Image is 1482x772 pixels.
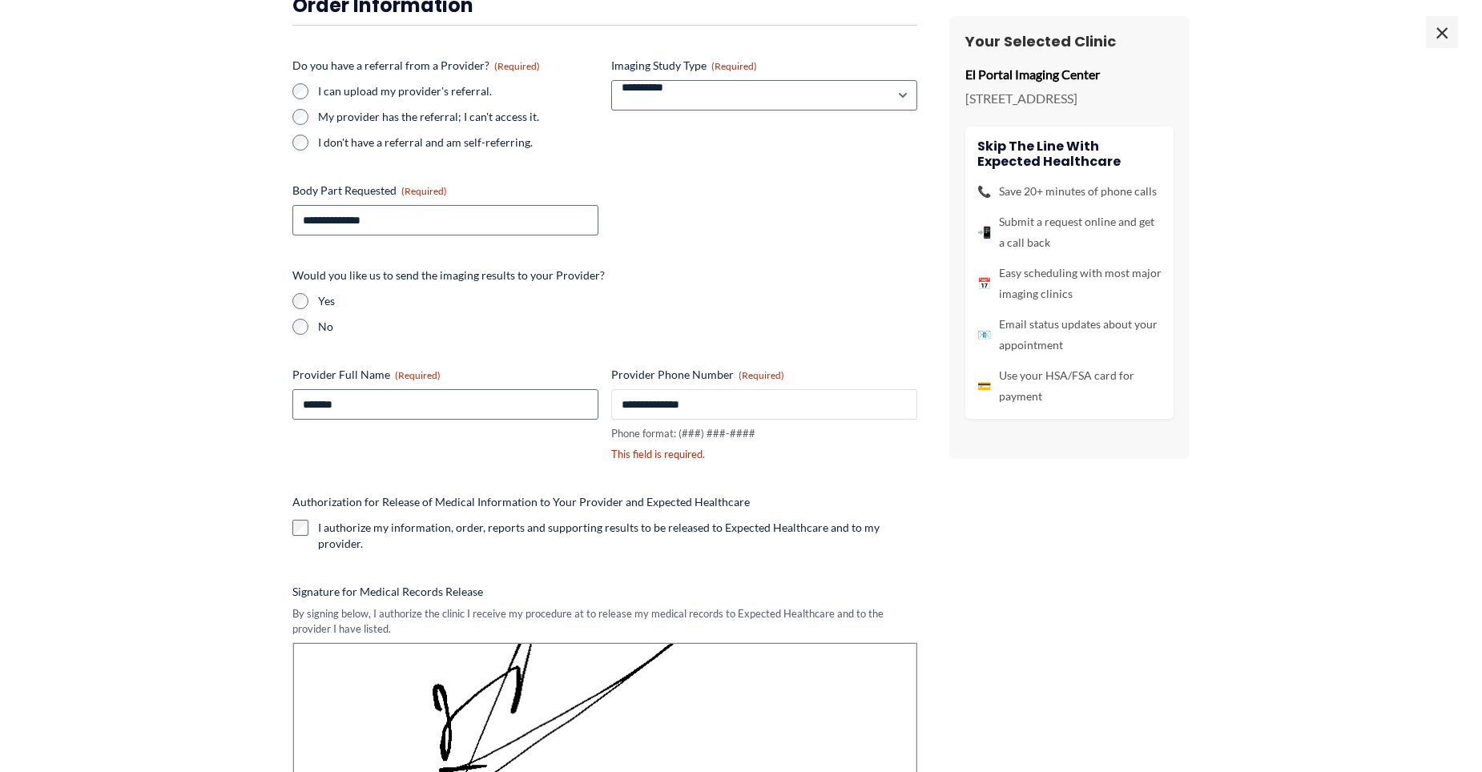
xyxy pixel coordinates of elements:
[965,62,1174,86] p: El Portal Imaging Center
[318,109,598,125] label: My provider has the referral; I can't access it.
[977,365,1162,407] li: Use your HSA/FSA card for payment
[977,181,1162,202] li: Save 20+ minutes of phone calls
[611,447,917,462] div: This field is required.
[977,181,991,202] span: 📞
[292,606,917,636] div: By signing below, I authorize the clinic I receive my procedure at to release my medical records ...
[977,314,1162,356] li: Email status updates about your appointment
[395,369,441,381] span: (Required)
[292,267,605,283] legend: Would you like us to send the imaging results to your Provider?
[1426,16,1458,48] span: ×
[494,60,540,72] span: (Required)
[965,32,1174,50] h3: Your Selected Clinic
[977,376,991,396] span: 💳
[318,319,917,335] label: No
[292,584,917,600] label: Signature for Medical Records Release
[292,494,750,510] legend: Authorization for Release of Medical Information to Your Provider and Expected Healthcare
[318,293,917,309] label: Yes
[611,58,917,74] label: Imaging Study Type
[611,426,917,441] div: Phone format: (###) ###-####
[977,222,991,243] span: 📲
[318,135,598,151] label: I don't have a referral and am self-referring.
[292,183,598,199] label: Body Part Requested
[292,58,540,74] legend: Do you have a referral from a Provider?
[977,139,1162,169] h4: Skip the line with Expected Healthcare
[292,367,598,383] label: Provider Full Name
[977,263,1162,304] li: Easy scheduling with most major imaging clinics
[739,369,784,381] span: (Required)
[965,86,1174,111] p: [STREET_ADDRESS]
[401,185,447,197] span: (Required)
[977,324,991,345] span: 📧
[318,520,917,552] label: I authorize my information, order, reports and supporting results to be released to Expected Heal...
[977,273,991,294] span: 📅
[611,367,917,383] label: Provider Phone Number
[318,83,598,99] label: I can upload my provider's referral.
[977,211,1162,253] li: Submit a request online and get a call back
[711,60,757,72] span: (Required)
